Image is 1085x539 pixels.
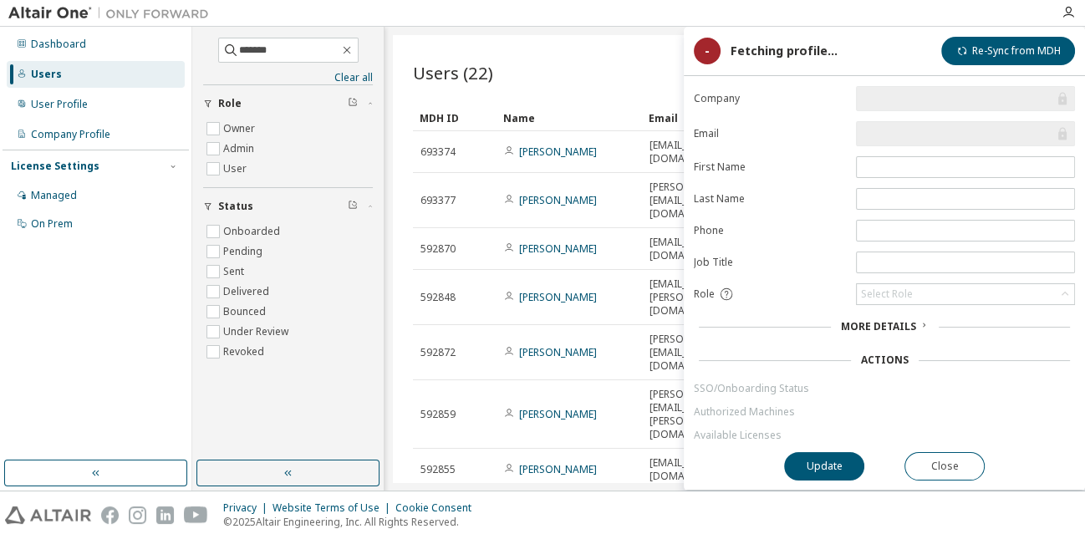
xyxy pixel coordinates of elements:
[694,92,846,105] label: Company
[420,194,456,207] span: 693377
[503,104,635,131] div: Name
[184,506,208,524] img: youtube.svg
[8,5,217,22] img: Altair One
[31,217,73,231] div: On Prem
[31,128,110,141] div: Company Profile
[420,346,456,359] span: 592872
[694,224,846,237] label: Phone
[694,127,846,140] label: Email
[348,200,358,213] span: Clear filter
[649,388,734,441] span: [PERSON_NAME][EMAIL_ADDRESS][PERSON_NAME][DOMAIN_NAME]
[348,97,358,110] span: Clear filter
[203,71,373,84] a: Clear all
[223,139,257,159] label: Admin
[223,342,267,362] label: Revoked
[649,277,734,318] span: [EMAIL_ADDRESS][PERSON_NAME][DOMAIN_NAME]
[649,139,734,165] span: [EMAIL_ADDRESS][DOMAIN_NAME]
[203,85,373,122] button: Role
[519,193,597,207] a: [PERSON_NAME]
[218,97,242,110] span: Role
[413,61,493,84] span: Users (22)
[395,501,481,515] div: Cookie Consent
[694,256,846,269] label: Job Title
[223,242,266,262] label: Pending
[420,463,456,476] span: 592855
[860,287,912,301] div: Select Role
[784,452,864,481] button: Update
[218,200,253,213] span: Status
[694,192,846,206] label: Last Name
[694,429,1075,442] a: Available Licenses
[420,104,490,131] div: MDH ID
[841,319,916,333] span: More Details
[519,462,597,476] a: [PERSON_NAME]
[694,405,1075,419] a: Authorized Machines
[649,104,719,131] div: Email
[420,242,456,256] span: 592870
[31,68,62,81] div: Users
[519,242,597,256] a: [PERSON_NAME]
[649,181,734,221] span: [PERSON_NAME][EMAIL_ADDRESS][DOMAIN_NAME]
[31,189,77,202] div: Managed
[649,333,734,373] span: [PERSON_NAME][EMAIL_ADDRESS][DOMAIN_NAME]
[694,38,721,64] div: -
[904,452,985,481] button: Close
[223,221,283,242] label: Onboarded
[156,506,174,524] img: linkedin.svg
[273,501,395,515] div: Website Terms of Use
[857,284,1074,304] div: Select Role
[519,345,597,359] a: [PERSON_NAME]
[861,353,909,367] div: Actions
[420,145,456,159] span: 693374
[649,456,734,483] span: [EMAIL_ADDRESS][DOMAIN_NAME]
[223,159,250,179] label: User
[420,408,456,421] span: 592859
[31,98,88,111] div: User Profile
[420,291,456,304] span: 592848
[731,44,838,58] div: Fetching profile...
[223,322,292,342] label: Under Review
[101,506,119,524] img: facebook.svg
[11,160,99,173] div: License Settings
[223,282,273,302] label: Delivered
[519,145,597,159] a: [PERSON_NAME]
[5,506,91,524] img: altair_logo.svg
[223,515,481,529] p: © 2025 Altair Engineering, Inc. All Rights Reserved.
[694,287,715,301] span: Role
[694,160,846,174] label: First Name
[519,290,597,304] a: [PERSON_NAME]
[649,236,734,262] span: [EMAIL_ADDRESS][DOMAIN_NAME]
[31,38,86,51] div: Dashboard
[223,262,247,282] label: Sent
[129,506,146,524] img: instagram.svg
[223,501,273,515] div: Privacy
[223,119,258,139] label: Owner
[941,37,1075,65] button: Re-Sync from MDH
[223,302,269,322] label: Bounced
[519,407,597,421] a: [PERSON_NAME]
[203,188,373,225] button: Status
[694,382,1075,395] a: SSO/Onboarding Status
